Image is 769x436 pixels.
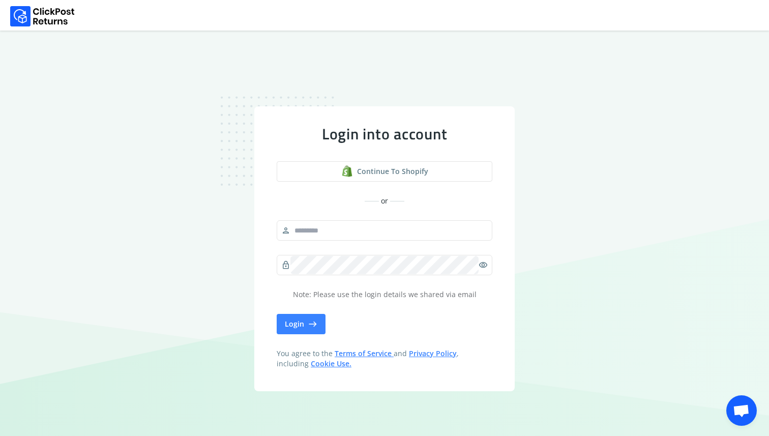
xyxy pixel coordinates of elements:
a: shopify logoContinue to shopify [277,161,492,182]
button: Continue to shopify [277,161,492,182]
a: Terms of Service [335,348,394,358]
span: You agree to the and , including [277,348,492,369]
img: Logo [10,6,75,26]
div: Open chat [726,395,757,426]
a: Cookie Use. [311,359,351,368]
p: Note: Please use the login details we shared via email [277,289,492,300]
span: visibility [479,258,488,272]
span: Continue to shopify [357,166,428,177]
span: east [308,317,317,331]
span: person [281,223,290,238]
span: lock [281,258,290,272]
div: or [277,196,492,206]
a: Privacy Policy [409,348,457,358]
div: Login into account [277,125,492,143]
img: shopify logo [341,165,353,177]
button: Login east [277,314,326,334]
